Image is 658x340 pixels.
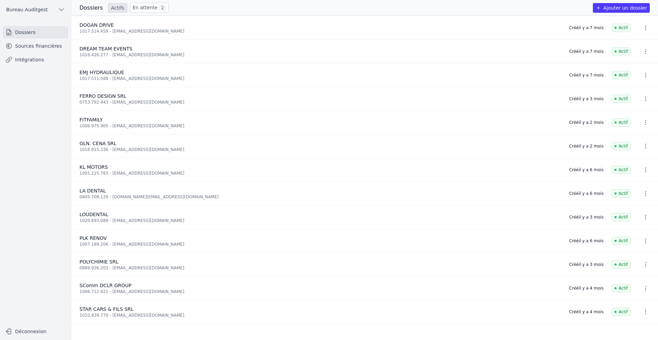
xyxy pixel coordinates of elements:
span: KL MOTORS [80,164,108,170]
div: Créé il y a 2 mois [569,120,604,125]
div: Créé il y a 3 mois [569,214,604,220]
span: Actif [612,308,631,316]
div: Créé il y a 4 mois [569,309,604,315]
a: Intégrations [3,54,68,66]
span: FERRO DESIGN SRL [80,93,126,99]
span: PLK RENOV [80,235,107,241]
span: DREAM TEAM EVENTS [80,46,132,51]
span: GLN. CENA SRL [80,141,117,146]
button: Bureau Auditgest [3,4,68,15]
span: STAR CARS & FILS SRL [80,306,134,312]
span: LOUDENTAL [80,212,108,217]
div: 1007.189.206 - [EMAIL_ADDRESS][DOMAIN_NAME] [80,242,561,247]
span: Actif [612,189,631,198]
div: 1017.514.459 - [EMAIL_ADDRESS][DOMAIN_NAME] [80,28,561,34]
h3: Dossiers [80,4,103,12]
span: 2 [159,4,166,11]
a: Sources financières [3,40,68,52]
span: LA DENTAL [80,188,106,194]
div: Créé il y a 6 mois [569,167,604,173]
div: Créé il y a 2 mois [569,143,604,149]
div: 1017.511.588 - [EMAIL_ADDRESS][DOMAIN_NAME] [80,76,561,81]
span: Actif [612,284,631,292]
div: 1010.839.770 - [EMAIL_ADDRESS][DOMAIN_NAME] [80,313,561,318]
div: 1001.225.783 - [EMAIL_ADDRESS][DOMAIN_NAME] [80,171,561,176]
div: 1020.693.089 - [EMAIL_ADDRESS][DOMAIN_NAME] [80,218,561,223]
span: Actif [612,260,631,269]
div: 1016.426.277 - [EMAIL_ADDRESS][DOMAIN_NAME] [80,52,561,58]
div: Créé il y a 3 mois [569,262,604,267]
a: Actifs [108,3,127,13]
button: Déconnexion [3,326,68,337]
span: Actif [612,47,631,56]
div: 1016.915.336 - [EMAIL_ADDRESS][DOMAIN_NAME] [80,147,561,152]
span: Bureau Auditgest [6,6,48,13]
span: Actif [612,142,631,150]
span: DOGAN DRIVE [80,22,114,28]
span: Actif [612,166,631,174]
div: Créé il y a 7 mois [569,25,604,31]
div: 0889.926.203 - [EMAIL_ADDRESS][DOMAIN_NAME] [80,265,561,271]
button: Ajouter un dossier [593,3,650,13]
a: En attente 2 [130,3,169,13]
div: Créé il y a 6 mois [569,191,604,196]
span: Actif [612,237,631,245]
div: Créé il y a 4 mois [569,285,604,291]
div: 1006.975.905 - [EMAIL_ADDRESS][DOMAIN_NAME] [80,123,561,129]
span: Actif [612,24,631,32]
span: Actif [612,71,631,79]
span: FITFAMILY [80,117,103,122]
div: 1006.712.421 - [EMAIL_ADDRESS][DOMAIN_NAME] [80,289,561,294]
span: EMJ HYDRAULIQUE [80,70,124,75]
div: 0805.709.120 - [DOMAIN_NAME][EMAIL_ADDRESS][DOMAIN_NAME] [80,194,561,200]
span: Actif [612,213,631,221]
div: Créé il y a 3 mois [569,96,604,102]
div: Créé il y a 7 mois [569,72,604,78]
a: Dossiers [3,26,68,38]
div: Créé il y a 6 mois [569,238,604,244]
span: SComm DCLR GROUP [80,283,132,288]
span: Actif [612,95,631,103]
div: Créé il y a 7 mois [569,49,604,54]
span: Actif [612,118,631,127]
div: 0753.792.443 - [EMAIL_ADDRESS][DOMAIN_NAME] [80,99,561,105]
span: POLYCHIMIE SRL [80,259,119,265]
